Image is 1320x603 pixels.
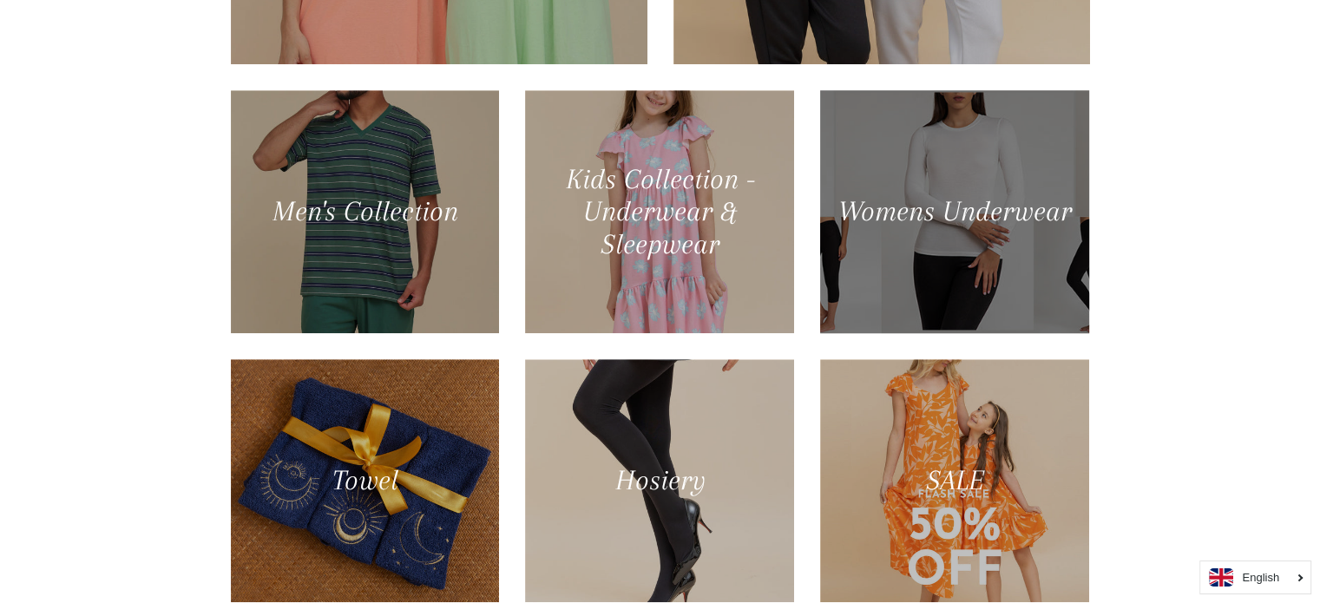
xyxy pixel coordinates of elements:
[820,359,1089,602] a: SALE
[1242,572,1279,583] i: English
[525,359,794,602] a: Hosiery
[231,359,500,602] a: Towel
[820,90,1089,333] a: Womens Underwear
[1209,568,1302,587] a: English
[525,90,794,333] a: Kids Collection - Underwear & Sleepwear
[231,90,500,333] a: Men's Collection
